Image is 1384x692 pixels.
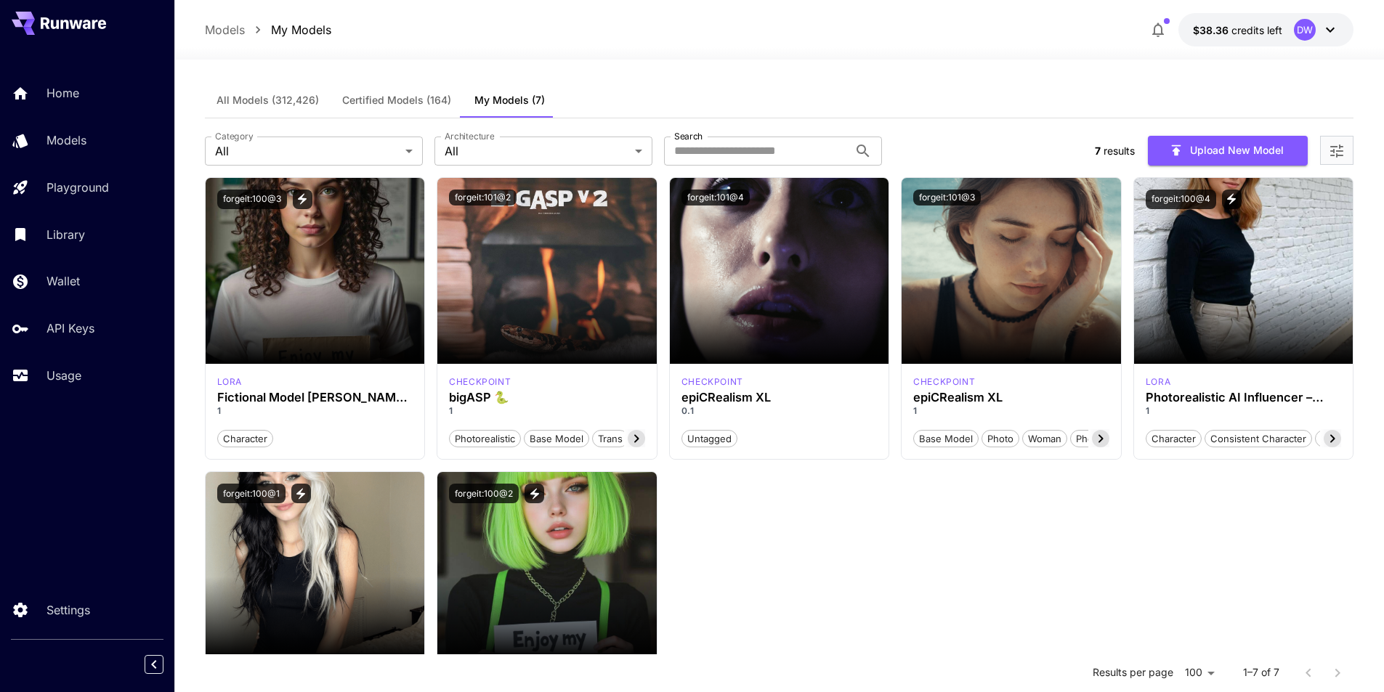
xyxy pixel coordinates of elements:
p: lora [1146,375,1170,388]
button: base model [524,429,589,448]
span: trans [593,432,628,447]
p: 1–7 of 7 [1243,666,1279,680]
p: Results per page [1093,666,1173,680]
p: 1 [449,404,645,418]
span: $38.36 [1193,24,1231,36]
span: photorealistic [450,432,520,447]
button: View trigger words [1222,190,1242,209]
span: My Models (7) [474,94,545,107]
span: photography [1071,432,1138,447]
div: Fictional Model Pamela - FLUX [217,391,413,404]
span: character [1146,432,1201,447]
span: influencer [1316,432,1372,447]
button: forgeit:101@4 [681,190,750,205]
p: Usage [46,367,81,384]
div: 100 [1179,662,1220,683]
div: SDXL 1.0 [1146,375,1170,388]
span: base model [914,432,978,447]
h3: epiCRealism XL [681,391,878,404]
span: photo [982,432,1019,447]
button: View trigger words [525,484,544,503]
a: My Models [271,21,331,38]
button: Open more filters [1328,142,1345,160]
p: 1 [217,404,413,418]
div: FLUX.1 D [217,375,242,388]
div: Collapse sidebar [155,651,174,677]
a: Models [205,21,245,38]
span: results [1104,144,1135,157]
button: forgeit:100@1 [217,484,286,503]
span: woman [1023,432,1067,447]
p: checkpoint [913,375,975,388]
div: SDXL 1.0 [449,375,511,388]
div: SDXL 1.0 [913,375,975,388]
span: credits left [1231,24,1282,36]
p: Settings [46,601,90,619]
div: $38.35501 [1193,23,1282,38]
h3: Fictional Model [PERSON_NAME] - FLUX [217,391,413,404]
div: DW [1294,19,1316,41]
button: character [217,429,273,448]
div: SDXL 1.0 [681,375,743,388]
button: influencer [1315,429,1372,448]
span: character [218,432,272,447]
p: 1 [1146,404,1342,418]
span: All Models (312,426) [216,94,319,107]
button: photorealistic [449,429,521,448]
label: Search [674,130,703,142]
button: forgeit:100@2 [449,484,519,503]
p: Wallet [46,272,80,290]
p: Models [46,131,86,149]
button: photo [982,429,1019,448]
p: checkpoint [449,375,511,388]
p: Playground [46,179,109,196]
nav: breadcrumb [205,21,331,38]
button: trans [592,429,628,448]
button: Collapse sidebar [145,655,163,674]
span: consistent character [1205,432,1311,447]
button: base model [913,429,979,448]
label: Category [215,130,254,142]
button: View trigger words [293,190,312,209]
p: checkpoint [681,375,743,388]
h3: Photorealistic AI Influencer – Woman877 – Character [PERSON_NAME] [1146,391,1342,404]
h3: bigASP 🐍 [449,391,645,404]
button: Untagged [681,429,737,448]
button: consistent character [1205,429,1312,448]
span: All [215,142,400,160]
p: API Keys [46,319,94,337]
div: Photorealistic AI Influencer – Woman877 – Character LoRA [1146,391,1342,404]
p: Library [46,226,85,243]
button: woman [1022,429,1067,448]
button: character [1146,429,1202,448]
span: base model [525,432,588,447]
button: photography [1070,429,1139,448]
button: forgeit:100@3 [217,190,287,209]
span: Certified Models (164) [342,94,451,107]
button: forgeit:100@4 [1146,190,1216,209]
button: forgeit:101@2 [449,190,517,205]
p: 1 [913,404,1109,418]
p: Home [46,84,79,102]
span: All [445,142,629,160]
button: View trigger words [291,484,311,503]
button: Upload New Model [1148,136,1308,166]
button: forgeit:101@3 [913,190,981,205]
button: $38.35501DW [1178,13,1353,46]
p: lora [217,375,242,388]
label: Architecture [445,130,494,142]
p: 0.1 [681,404,878,418]
span: Untagged [682,432,737,447]
h3: epiCRealism XL [913,391,1109,404]
span: 7 [1095,144,1101,157]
